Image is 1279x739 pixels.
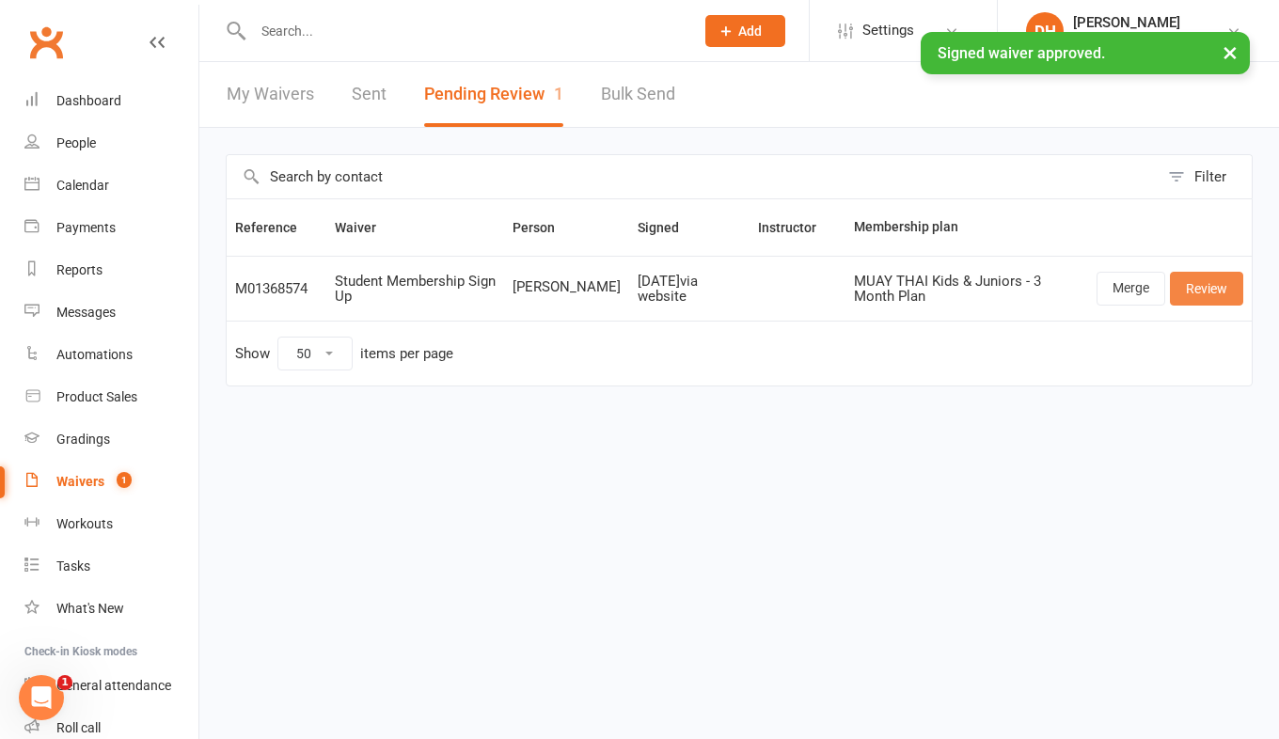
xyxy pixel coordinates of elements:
[638,216,700,239] button: Signed
[1026,12,1064,50] div: DH
[56,678,171,693] div: General attendance
[24,376,198,418] a: Product Sales
[235,220,318,235] span: Reference
[1194,165,1226,188] div: Filter
[1213,32,1247,72] button: ×
[56,558,90,574] div: Tasks
[1170,272,1243,306] a: Review
[24,291,198,334] a: Messages
[554,84,563,103] span: 1
[227,155,1159,198] input: Search by contact
[24,249,198,291] a: Reports
[638,220,700,235] span: Signed
[24,503,198,545] a: Workouts
[247,18,681,44] input: Search...
[758,216,837,239] button: Instructor
[335,274,496,305] div: Student Membership Sign Up
[921,32,1250,74] div: Signed waiver approved.
[56,262,103,277] div: Reports
[57,675,72,690] span: 1
[705,15,785,47] button: Add
[1073,31,1180,48] div: Art of Eight
[24,80,198,122] a: Dashboard
[738,24,762,39] span: Add
[56,516,113,531] div: Workouts
[56,220,116,235] div: Payments
[24,418,198,461] a: Gradings
[235,281,318,297] div: M01368574
[56,474,104,489] div: Waivers
[1097,272,1165,306] a: Merge
[24,207,198,249] a: Payments
[56,178,109,193] div: Calendar
[235,216,318,239] button: Reference
[117,472,132,488] span: 1
[24,461,198,503] a: Waivers 1
[513,216,576,239] button: Person
[758,220,837,235] span: Instructor
[24,334,198,376] a: Automations
[335,220,397,235] span: Waiver
[56,305,116,320] div: Messages
[424,62,563,127] button: Pending Review1
[513,279,621,295] span: [PERSON_NAME]
[56,135,96,150] div: People
[513,220,576,235] span: Person
[235,337,453,370] div: Show
[56,389,137,404] div: Product Sales
[601,62,675,127] a: Bulk Send
[56,432,110,447] div: Gradings
[1159,155,1252,198] button: Filter
[24,665,198,707] a: General attendance kiosk mode
[19,675,64,720] iframe: Intercom live chat
[24,545,198,588] a: Tasks
[24,588,198,630] a: What's New
[227,62,314,127] a: My Waivers
[638,274,740,305] div: [DATE] via website
[56,347,133,362] div: Automations
[854,274,1080,305] div: MUAY THAI Kids & Juniors - 3 Month Plan
[23,19,70,66] a: Clubworx
[24,165,198,207] a: Calendar
[352,62,387,127] a: Sent
[335,216,397,239] button: Waiver
[862,9,914,52] span: Settings
[56,93,121,108] div: Dashboard
[845,199,1088,256] th: Membership plan
[56,720,101,735] div: Roll call
[56,601,124,616] div: What's New
[24,122,198,165] a: People
[360,346,453,362] div: items per page
[1073,14,1180,31] div: [PERSON_NAME]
